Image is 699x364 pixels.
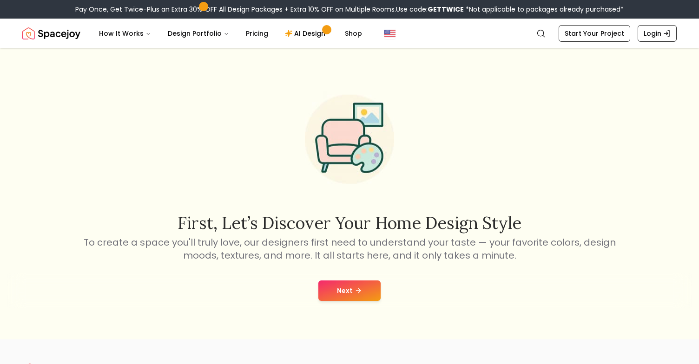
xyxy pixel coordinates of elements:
b: GETTWICE [428,5,464,14]
img: Start Style Quiz Illustration [290,79,409,198]
a: Start Your Project [559,25,630,42]
a: AI Design [277,24,336,43]
a: Spacejoy [22,24,80,43]
a: Pricing [238,24,276,43]
div: Pay Once, Get Twice-Plus an Extra 30% OFF All Design Packages + Extra 10% OFF on Multiple Rooms. [75,5,624,14]
nav: Main [92,24,369,43]
span: Use code: [396,5,464,14]
button: Design Portfolio [160,24,237,43]
nav: Global [22,19,677,48]
p: To create a space you'll truly love, our designers first need to understand your taste — your fav... [82,236,617,262]
a: Login [638,25,677,42]
span: *Not applicable to packages already purchased* [464,5,624,14]
img: Spacejoy Logo [22,24,80,43]
img: United States [384,28,396,39]
button: How It Works [92,24,158,43]
a: Shop [337,24,369,43]
h2: First, let’s discover your home design style [82,214,617,232]
button: Next [318,280,381,301]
